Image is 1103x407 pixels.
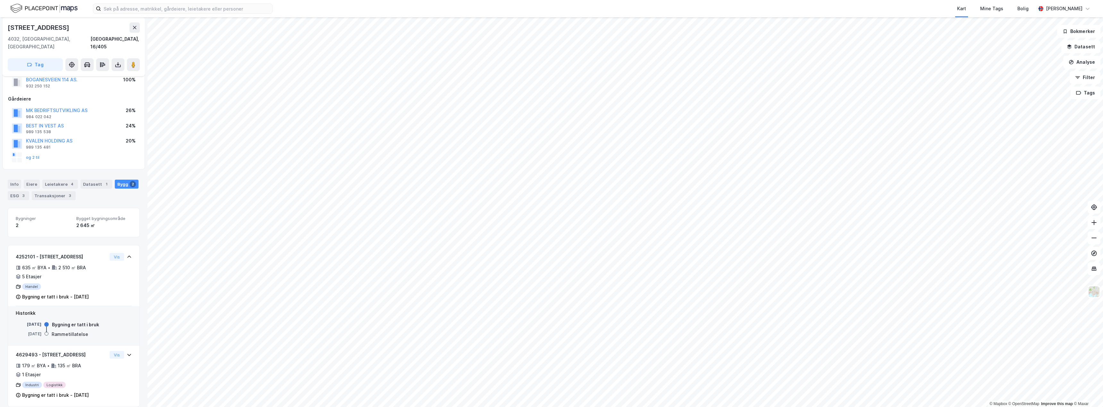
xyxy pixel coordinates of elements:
div: Bygning er tatt i bruk - [DATE] [22,293,89,301]
button: Filter [1070,71,1100,84]
div: Datasett [80,180,112,189]
img: logo.f888ab2527a4732fd821a326f86c7f29.svg [10,3,78,14]
div: Bygning er tatt i bruk - [DATE] [22,391,89,399]
div: [PERSON_NAME] [1046,5,1082,12]
div: 1 Etasjer [22,371,41,379]
div: Bolig [1017,5,1029,12]
div: 4629493 - [STREET_ADDRESS] [16,351,107,359]
div: • [47,363,50,368]
div: 4032, [GEOGRAPHIC_DATA], [GEOGRAPHIC_DATA] [8,35,90,51]
div: ESG [8,191,29,200]
div: Historikk [16,309,132,317]
button: Vis [110,253,124,261]
div: 179 ㎡ BYA [22,362,46,370]
a: OpenStreetMap [1008,402,1040,406]
div: Transaksjoner [32,191,76,200]
button: Tags [1071,86,1100,99]
div: 1 [103,181,110,187]
div: Leietakere [42,180,78,189]
a: Improve this map [1041,402,1073,406]
iframe: Chat Widget [1071,376,1103,407]
div: [GEOGRAPHIC_DATA], 16/405 [90,35,140,51]
div: 24% [126,122,136,130]
input: Søk på adresse, matrikkel, gårdeiere, leietakere eller personer [101,4,272,13]
div: 2 510 ㎡ BRA [58,264,86,272]
div: 2 [130,181,136,187]
div: 100% [123,76,136,84]
span: Bygget bygningsområde [76,216,132,221]
button: Analyse [1063,56,1100,69]
div: 635 ㎡ BYA [22,264,46,272]
button: Bokmerker [1057,25,1100,38]
div: Kontrollprogram for chat [1071,376,1103,407]
div: 135 ㎡ BRA [58,362,81,370]
a: Mapbox [989,402,1007,406]
div: 984 022 042 [26,114,51,119]
div: 2 645 ㎡ [76,222,132,229]
div: 989 135 481 [26,145,51,150]
button: Datasett [1061,40,1100,53]
span: Bygninger [16,216,71,221]
div: Gårdeiere [8,95,139,103]
div: Mine Tags [980,5,1003,12]
div: 932 250 152 [26,84,50,89]
div: 4 [69,181,75,187]
div: [DATE] [16,322,41,327]
div: 20% [126,137,136,145]
button: Tag [8,58,63,71]
div: 5 Etasjer [22,273,41,281]
div: Bygg [115,180,139,189]
div: 3 [67,192,73,199]
div: Rammetillatelse [52,330,88,338]
div: 3 [20,192,27,199]
div: Bygning er tatt i bruk [52,321,99,329]
div: 989 135 538 [26,129,51,134]
div: 2 [16,222,71,229]
div: Kart [957,5,966,12]
img: Z [1088,286,1100,298]
div: 26% [126,107,136,114]
div: 4252101 - [STREET_ADDRESS] [16,253,107,261]
div: • [48,265,50,270]
div: Info [8,180,21,189]
div: Eiere [24,180,40,189]
button: Vis [110,351,124,359]
div: [STREET_ADDRESS] [8,22,71,33]
div: [DATE] [16,331,41,337]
